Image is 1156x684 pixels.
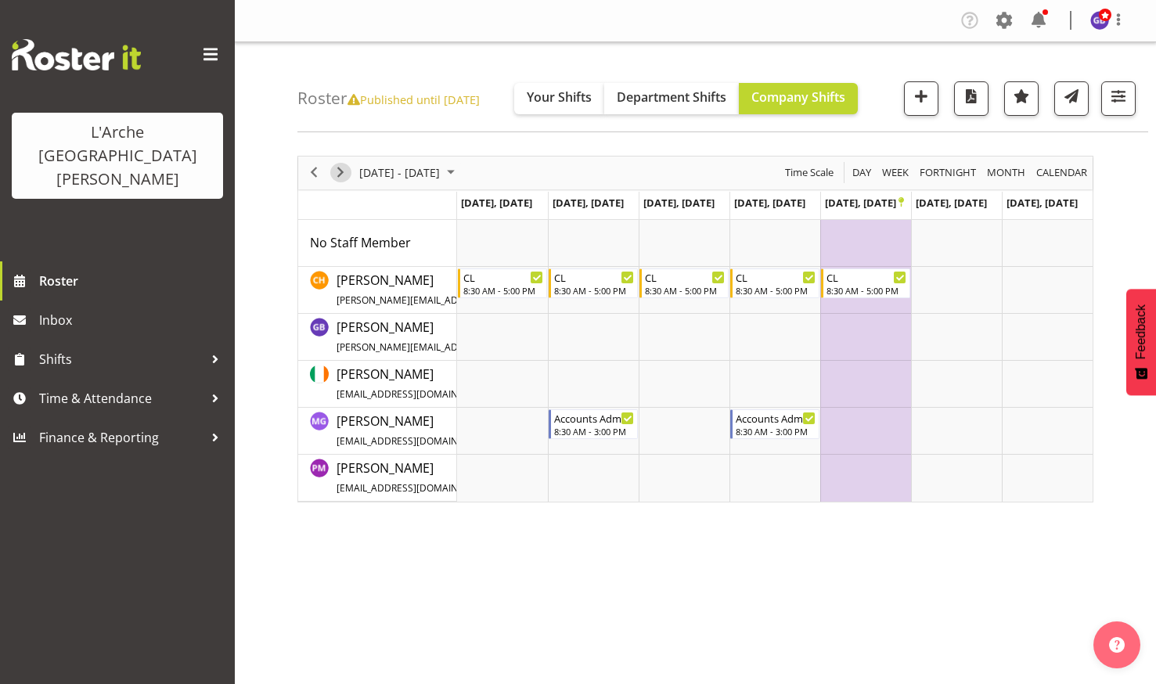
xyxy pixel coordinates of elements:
div: Timeline Week of October 23, 2025 [297,156,1093,502]
div: Accounts Admin [736,410,816,426]
div: Michelle Gillard"s event - Accounts Admin Begin From Tuesday, October 21, 2025 at 8:30:00 AM GMT+... [549,409,638,439]
span: [PERSON_NAME] [337,412,555,448]
div: Christopher Hill"s event - CL Begin From Wednesday, October 22, 2025 at 8:30:00 AM GMT+13:00 Ends... [639,268,729,298]
div: CL [554,269,634,285]
span: [EMAIL_ADDRESS][DOMAIN_NAME] [337,434,492,448]
button: Highlight an important date within the roster. [1004,81,1039,116]
button: Timeline Day [850,163,874,182]
div: 8:30 AM - 5:00 PM [645,284,725,297]
div: Michelle Gillard"s event - Accounts Admin Begin From Thursday, October 23, 2025 at 8:30:00 AM GMT... [730,409,819,439]
td: Christopher Hill resource [298,267,457,314]
div: Christopher Hill"s event - CL Begin From Friday, October 24, 2025 at 8:30:00 AM GMT+13:00 Ends At... [821,268,910,298]
span: Time Scale [783,163,835,182]
button: Previous [304,163,325,182]
span: [EMAIL_ADDRESS][DOMAIN_NAME][PERSON_NAME] [337,481,566,495]
span: [DATE], [DATE] [1007,196,1078,210]
a: [PERSON_NAME][EMAIL_ADDRESS][DOMAIN_NAME][PERSON_NAME] [337,459,628,496]
td: No Staff Member resource [298,220,457,267]
span: Roster [39,269,227,293]
span: Finance & Reporting [39,426,203,449]
div: 8:30 AM - 5:00 PM [736,284,816,297]
span: [PERSON_NAME][EMAIL_ADDRESS][DOMAIN_NAME][PERSON_NAME] [337,293,639,307]
div: CL [736,269,816,285]
div: 8:30 AM - 5:00 PM [463,284,543,297]
div: 8:30 AM - 3:00 PM [554,425,634,437]
span: [PERSON_NAME] [337,459,628,495]
span: Day [851,163,873,182]
span: [DATE], [DATE] [825,196,904,210]
td: Gillian Bradshaw resource [298,314,457,361]
span: Your Shifts [527,88,592,106]
h4: Roster [297,89,480,107]
div: next period [327,157,354,189]
span: [DATE], [DATE] [643,196,715,210]
div: Christopher Hill"s event - CL Begin From Monday, October 20, 2025 at 8:30:00 AM GMT+13:00 Ends At... [458,268,547,298]
span: Company Shifts [751,88,845,106]
span: [EMAIL_ADDRESS][DOMAIN_NAME][PERSON_NAME] [337,387,566,401]
button: Add a new shift [904,81,938,116]
span: calendar [1035,163,1089,182]
button: Timeline Week [880,163,912,182]
span: [PERSON_NAME] [337,365,628,401]
span: Time & Attendance [39,387,203,410]
button: Time Scale [783,163,837,182]
button: Timeline Month [985,163,1028,182]
td: Priyadharshini Mani resource [298,455,457,502]
span: [DATE], [DATE] [461,196,532,210]
button: Feedback - Show survey [1126,289,1156,395]
button: Send a list of all shifts for the selected filtered period to all rostered employees. [1054,81,1089,116]
td: Karen Herbert resource [298,361,457,408]
button: Your Shifts [514,83,604,114]
div: CL [463,269,543,285]
div: Christopher Hill"s event - CL Begin From Thursday, October 23, 2025 at 8:30:00 AM GMT+13:00 Ends ... [730,268,819,298]
div: L'Arche [GEOGRAPHIC_DATA][PERSON_NAME] [27,121,207,191]
span: Week [881,163,910,182]
span: [DATE] - [DATE] [358,163,441,182]
div: previous period [301,157,327,189]
a: No Staff Member [310,233,411,252]
a: [PERSON_NAME][PERSON_NAME][EMAIL_ADDRESS][DOMAIN_NAME][PERSON_NAME] [337,318,702,355]
div: October 20 - 26, 2025 [354,157,464,189]
button: Company Shifts [739,83,858,114]
img: help-xxl-2.png [1109,637,1125,653]
img: Rosterit website logo [12,39,141,70]
button: Download a PDF of the roster according to the set date range. [954,81,989,116]
span: Published until [DATE] [348,92,480,107]
div: 8:30 AM - 5:00 PM [554,284,634,297]
span: Fortnight [918,163,978,182]
button: Filter Shifts [1101,81,1136,116]
span: [PERSON_NAME] [337,319,702,355]
span: [PERSON_NAME] [337,272,702,308]
span: No Staff Member [310,234,411,251]
span: [PERSON_NAME][EMAIL_ADDRESS][DOMAIN_NAME][PERSON_NAME] [337,340,639,354]
div: Christopher Hill"s event - CL Begin From Tuesday, October 21, 2025 at 8:30:00 AM GMT+13:00 Ends A... [549,268,638,298]
div: 8:30 AM - 3:00 PM [736,425,816,437]
span: Department Shifts [617,88,726,106]
span: [DATE], [DATE] [734,196,805,210]
a: [PERSON_NAME][EMAIL_ADDRESS][DOMAIN_NAME][PERSON_NAME] [337,365,628,402]
a: [PERSON_NAME][PERSON_NAME][EMAIL_ADDRESS][DOMAIN_NAME][PERSON_NAME] [337,271,702,308]
img: gillian-bradshaw10168.jpg [1090,11,1109,30]
div: 8:30 AM - 5:00 PM [826,284,906,297]
button: Next [330,163,351,182]
div: Accounts Admin [554,410,634,426]
button: Department Shifts [604,83,739,114]
span: [DATE], [DATE] [553,196,624,210]
button: October 2025 [357,163,462,182]
td: Michelle Gillard resource [298,408,457,455]
span: [DATE], [DATE] [916,196,987,210]
button: Month [1034,163,1090,182]
a: [PERSON_NAME][EMAIL_ADDRESS][DOMAIN_NAME] [337,412,555,449]
span: Feedback [1134,304,1148,359]
table: Timeline Week of October 23, 2025 [457,220,1093,502]
span: Shifts [39,347,203,371]
span: Month [985,163,1027,182]
span: Inbox [39,308,227,332]
div: CL [645,269,725,285]
div: CL [826,269,906,285]
button: Fortnight [917,163,979,182]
